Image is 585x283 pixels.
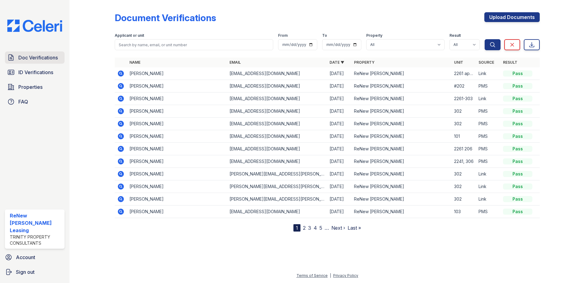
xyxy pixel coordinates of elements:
[227,80,327,92] td: [EMAIL_ADDRESS][DOMAIN_NAME]
[476,67,501,80] td: Link
[331,225,345,231] a: Next ›
[115,39,273,50] input: Search by name, email, or unit number
[452,206,476,218] td: 103
[10,234,62,246] div: Trinity Property Consultants
[503,60,517,65] a: Result
[127,155,227,168] td: [PERSON_NAME]
[452,80,476,92] td: #202
[476,92,501,105] td: Link
[352,168,452,180] td: ReNew [PERSON_NAME]
[327,130,352,143] td: [DATE]
[115,12,216,23] div: Document Verifications
[352,92,452,105] td: ReNew [PERSON_NAME]
[452,155,476,168] td: 2241, 306
[127,92,227,105] td: [PERSON_NAME]
[18,98,28,105] span: FAQ
[452,118,476,130] td: 302
[476,180,501,193] td: Link
[503,70,532,77] div: Pass
[16,254,35,261] span: Account
[229,60,241,65] a: Email
[476,80,501,92] td: PMS
[5,51,65,64] a: Doc Verifications
[227,105,327,118] td: [EMAIL_ADDRESS][DOMAIN_NAME]
[503,171,532,177] div: Pass
[503,121,532,127] div: Pass
[327,180,352,193] td: [DATE]
[227,155,327,168] td: [EMAIL_ADDRESS][DOMAIN_NAME]
[227,143,327,155] td: [EMAIL_ADDRESS][DOMAIN_NAME]
[327,206,352,218] td: [DATE]
[503,96,532,102] div: Pass
[479,60,494,65] a: Source
[129,60,140,65] a: Name
[227,67,327,80] td: [EMAIL_ADDRESS][DOMAIN_NAME]
[327,168,352,180] td: [DATE]
[352,155,452,168] td: ReNew [PERSON_NAME]
[227,193,327,206] td: [PERSON_NAME][EMAIL_ADDRESS][PERSON_NAME][DOMAIN_NAME]
[2,20,67,32] img: CE_Logo_Blue-a8612792a0a2168367f1c8372b55b34899dd931a85d93a1a3d3e32e68fde9ad4.png
[16,268,35,276] span: Sign out
[10,212,62,234] div: ReNew [PERSON_NAME] Leasing
[325,224,329,232] span: …
[352,67,452,80] td: ReNew [PERSON_NAME]
[18,83,43,91] span: Properties
[115,33,144,38] label: Applicant or unit
[293,224,300,232] div: 1
[476,130,501,143] td: PMS
[127,206,227,218] td: [PERSON_NAME]
[127,168,227,180] td: [PERSON_NAME]
[352,180,452,193] td: ReNew [PERSON_NAME]
[327,155,352,168] td: [DATE]
[2,266,67,278] a: Sign out
[352,206,452,218] td: ReNew [PERSON_NAME]
[127,118,227,130] td: [PERSON_NAME]
[327,67,352,80] td: [DATE]
[327,105,352,118] td: [DATE]
[352,80,452,92] td: ReNew [PERSON_NAME]
[484,12,540,22] a: Upload Documents
[330,60,344,65] a: Date ▼
[127,130,227,143] td: [PERSON_NAME]
[503,133,532,139] div: Pass
[5,81,65,93] a: Properties
[5,96,65,108] a: FAQ
[503,196,532,202] div: Pass
[296,273,328,278] a: Terms of Service
[476,168,501,180] td: Link
[503,209,532,215] div: Pass
[503,108,532,114] div: Pass
[352,130,452,143] td: ReNew [PERSON_NAME]
[303,225,306,231] a: 2
[327,118,352,130] td: [DATE]
[476,206,501,218] td: PMS
[476,105,501,118] td: PMS
[127,80,227,92] td: [PERSON_NAME]
[452,168,476,180] td: 302
[503,83,532,89] div: Pass
[327,80,352,92] td: [DATE]
[348,225,361,231] a: Last »
[227,130,327,143] td: [EMAIL_ADDRESS][DOMAIN_NAME]
[227,180,327,193] td: [PERSON_NAME][EMAIL_ADDRESS][PERSON_NAME][DOMAIN_NAME]
[352,193,452,206] td: ReNew [PERSON_NAME]
[227,92,327,105] td: [EMAIL_ADDRESS][DOMAIN_NAME]
[352,105,452,118] td: ReNew [PERSON_NAME]
[452,67,476,80] td: 2261 apt 206
[308,225,311,231] a: 3
[354,60,374,65] a: Property
[452,180,476,193] td: 302
[366,33,382,38] label: Property
[476,193,501,206] td: Link
[476,155,501,168] td: PMS
[503,158,532,164] div: Pass
[503,183,532,190] div: Pass
[476,118,501,130] td: PMS
[5,66,65,78] a: ID Verifications
[322,33,327,38] label: To
[327,143,352,155] td: [DATE]
[476,143,501,155] td: PMS
[227,206,327,218] td: [EMAIL_ADDRESS][DOMAIN_NAME]
[454,60,463,65] a: Unit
